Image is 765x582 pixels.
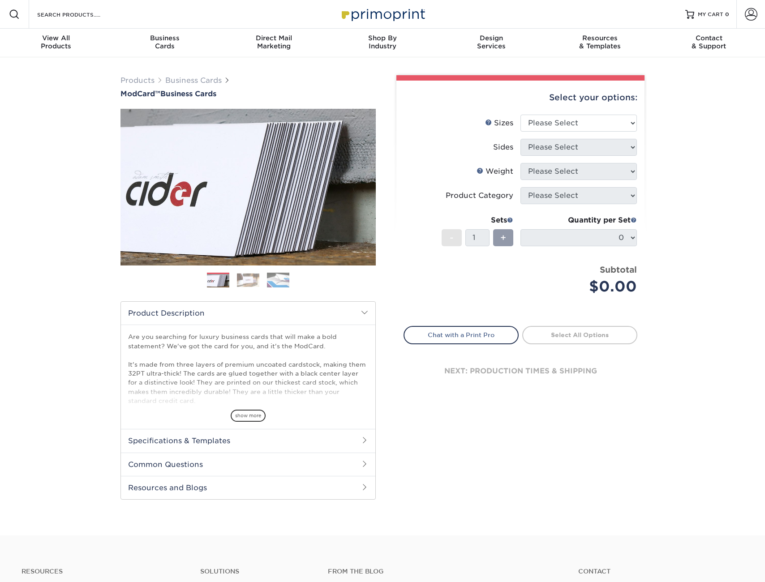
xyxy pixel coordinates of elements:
[338,4,427,24] img: Primoprint
[578,568,744,575] a: Contact
[120,76,155,85] a: Products
[111,34,219,42] span: Business
[546,34,654,50] div: & Templates
[600,265,637,274] strong: Subtotal
[267,272,289,288] img: Business Cards 03
[2,34,111,42] span: View All
[128,332,368,515] p: Are you searching for luxury business cards that will make a bold statement? We've got the card f...
[437,34,546,50] div: Services
[111,34,219,50] div: Cards
[328,34,437,42] span: Shop By
[121,476,375,499] h2: Resources and Blogs
[500,231,506,244] span: +
[219,34,328,50] div: Marketing
[2,34,111,50] div: Products
[207,270,229,292] img: Business Cards 01
[231,410,266,422] span: show more
[527,276,637,297] div: $0.00
[219,29,328,57] a: Direct MailMarketing
[442,215,513,226] div: Sets
[404,326,519,344] a: Chat with a Print Pro
[219,34,328,42] span: Direct Mail
[654,34,763,50] div: & Support
[654,29,763,57] a: Contact& Support
[121,302,375,325] h2: Product Description
[328,568,554,575] h4: From the Blog
[237,273,259,287] img: Business Cards 02
[725,11,729,17] span: 0
[404,344,637,398] div: next: production times & shipping
[121,453,375,476] h2: Common Questions
[404,81,637,115] div: Select your options:
[546,29,654,57] a: Resources& Templates
[654,34,763,42] span: Contact
[437,34,546,42] span: Design
[485,118,513,128] div: Sizes
[328,29,437,57] a: Shop ByIndustry
[546,34,654,42] span: Resources
[437,29,546,57] a: DesignServices
[120,60,376,315] img: ModCard™ 01
[120,90,376,98] a: ModCard™Business Cards
[328,34,437,50] div: Industry
[450,231,454,244] span: -
[2,29,111,57] a: View AllProducts
[120,90,376,98] h1: Business Cards
[200,568,314,575] h4: Solutions
[522,326,637,344] a: Select All Options
[165,76,222,85] a: Business Cards
[477,166,513,177] div: Weight
[520,215,637,226] div: Quantity per Set
[21,568,187,575] h4: Resources
[120,90,160,98] span: ModCard™
[36,9,124,20] input: SEARCH PRODUCTS.....
[121,429,375,452] h2: Specifications & Templates
[446,190,513,201] div: Product Category
[698,11,723,18] span: MY CART
[111,29,219,57] a: BusinessCards
[493,142,513,153] div: Sides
